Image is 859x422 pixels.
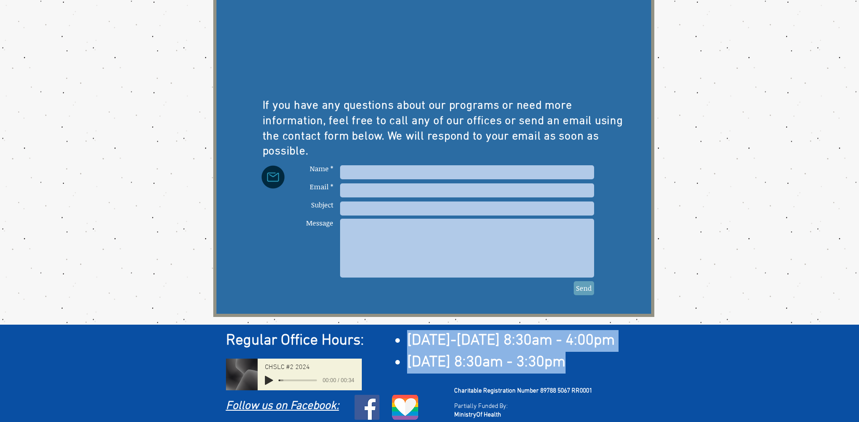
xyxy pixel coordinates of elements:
[355,395,379,420] img: Facebook
[454,403,508,410] span: Partially Funded By:
[226,330,640,352] h2: ​
[310,164,333,173] span: Name *
[574,281,594,295] button: Send
[311,200,333,209] span: Subject
[476,411,501,419] span: Of Health
[454,387,592,395] span: Charitable Registration Number 89788 5067 RR0001
[263,99,623,158] span: If you have any questions about our programs or need more information, feel free to call any of o...
[391,395,419,420] img: LGBTQ logo.png
[407,353,566,372] span: [DATE] 8:30am - 3:30pm
[355,395,379,420] ul: Social Bar
[306,218,333,227] span: Message
[407,331,615,350] span: [DATE]-[DATE] 8:30am - 4:00pm
[265,364,310,371] span: CHSLC #2 2024
[226,399,339,413] a: Follow us on Facebook:
[454,411,476,419] span: Ministry
[265,376,273,385] button: Play
[576,283,592,293] span: Send
[310,182,333,191] span: Email *
[226,331,364,350] span: Regular Office Hours:
[317,376,354,385] span: 00:00 / 00:34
